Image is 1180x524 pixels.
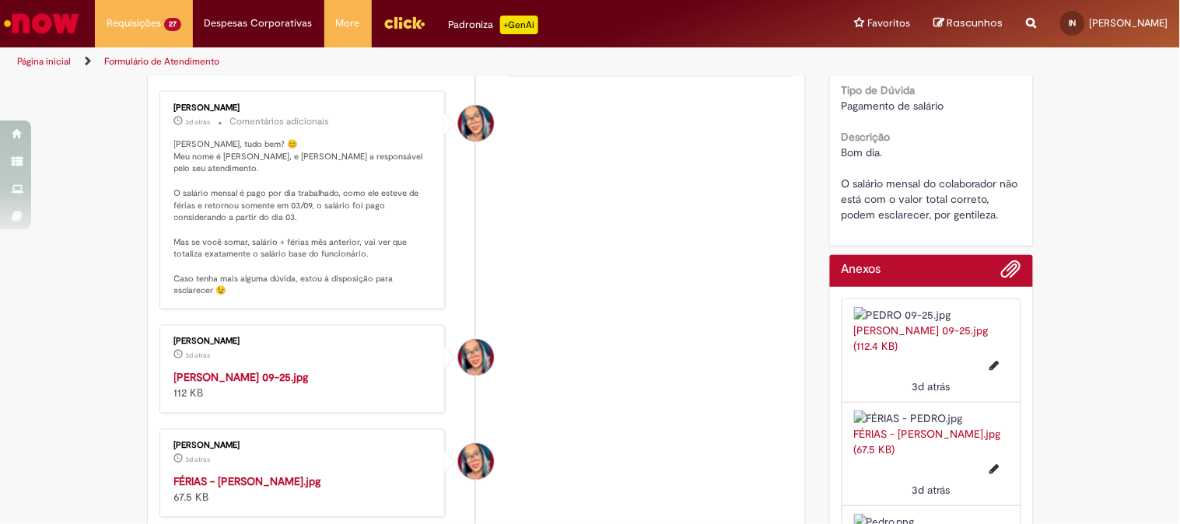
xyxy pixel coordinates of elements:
a: [PERSON_NAME] 09-25.jpg [174,371,309,385]
div: Maira Priscila Da Silva Arnaldo [458,444,494,480]
time: 29/09/2025 11:06:01 [186,456,211,465]
span: 3d atrás [186,456,211,465]
img: FÉRIAS - PEDRO.jpg [854,410,1009,426]
img: ServiceNow [2,8,82,39]
span: 3d atrás [186,117,211,127]
div: [PERSON_NAME] [174,442,433,451]
a: [PERSON_NAME] 09-25.jpg (112.4 KB) [854,323,989,353]
span: Favoritos [868,16,911,31]
div: 112 KB [174,370,433,401]
time: 29/09/2025 11:09:00 [186,117,211,127]
a: FÉRIAS - [PERSON_NAME].jpg (67.5 KB) [854,427,1001,456]
div: [PERSON_NAME] [174,337,433,347]
span: 3d atrás [912,379,951,393]
time: 29/09/2025 11:08:26 [912,379,951,393]
div: [PERSON_NAME] [174,103,433,113]
button: Adicionar anexos [1001,259,1021,287]
img: click_logo_yellow_360x200.png [383,11,425,34]
time: 29/09/2025 11:06:01 [912,483,951,497]
span: Requisições [107,16,161,31]
a: Rascunhos [934,16,1003,31]
div: 67.5 KB [174,474,433,505]
span: IN [1070,18,1077,28]
span: 3d atrás [186,351,211,361]
b: Tipo de Dúvida [842,83,916,97]
span: Rascunhos [947,16,1003,30]
p: [PERSON_NAME], tudo bem? 😊 Meu nome é [PERSON_NAME], e [PERSON_NAME] a responsável pelo seu atend... [174,138,433,297]
a: Página inicial [17,55,71,68]
time: 29/09/2025 11:08:26 [186,351,211,361]
button: Editar nome de arquivo FÉRIAS - PEDRO.jpg [981,457,1009,482]
button: Editar nome de arquivo PEDRO 09-25.jpg [981,354,1009,379]
h2: Anexos [842,263,881,277]
div: Padroniza [449,16,538,34]
span: 3d atrás [912,483,951,497]
b: Descrição [842,130,891,144]
div: Maira Priscila Da Silva Arnaldo [458,340,494,376]
a: FÉRIAS - [PERSON_NAME].jpg [174,475,321,489]
p: +GenAi [500,16,538,34]
img: PEDRO 09-25.jpg [854,307,1009,323]
small: Comentários adicionais [230,115,330,128]
span: Bom dia. O salário mensal do colaborador não está com o valor total correto, podem esclarecer, po... [842,145,1021,222]
ul: Trilhas de página [12,47,775,76]
span: [PERSON_NAME] [1090,16,1168,30]
span: More [336,16,360,31]
div: Maira Priscila Da Silva Arnaldo [458,106,494,141]
span: 27 [164,18,181,31]
span: Pagamento de salário [842,99,944,113]
a: Formulário de Atendimento [104,55,219,68]
span: Despesas Corporativas [205,16,313,31]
